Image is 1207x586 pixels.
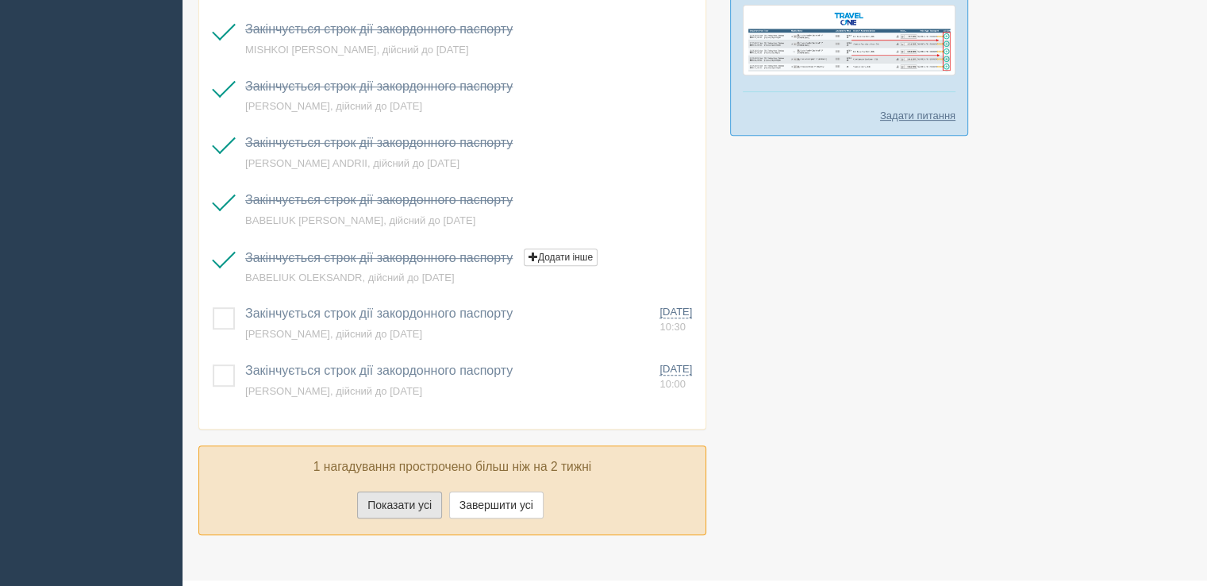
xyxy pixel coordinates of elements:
a: Закінчується строк дії закордонного паспорту [245,306,513,320]
a: Закінчується строк дії закордонного паспорту [245,22,513,36]
p: 1 нагадування прострочено більш ніж на 2 тижні [211,458,694,476]
a: MISHKOI [PERSON_NAME], дійсний до [DATE] [245,44,469,56]
a: Закінчується строк дії закордонного паспорту [245,193,513,206]
a: [PERSON_NAME], дійсний до [DATE] [245,385,422,397]
a: BABELIUK [PERSON_NAME], дійсний до [DATE] [245,214,475,226]
a: Закінчується строк дії закордонного паспорту [245,364,513,377]
a: [PERSON_NAME] ANDRII, дійсний до [DATE] [245,157,459,169]
a: [DATE] 10:00 [659,362,699,391]
img: travel-one-%D0%BF%D1%96%D0%B4%D0%B1%D1%96%D1%80%D0%BA%D0%B0-%D1%81%D1%80%D0%BC-%D0%B4%D0%BB%D1%8F... [743,5,955,75]
span: 10:30 [659,321,686,333]
a: [PERSON_NAME], дійсний до [DATE] [245,100,422,112]
a: [PERSON_NAME], дійсний до [DATE] [245,328,422,340]
button: Додати інше [524,249,598,266]
a: Закінчується строк дії закордонного паспорту [245,251,513,264]
button: Показати усі [357,492,442,519]
span: [DATE] [659,306,692,318]
a: [DATE] 10:30 [659,305,699,334]
span: [DATE] [659,363,692,376]
button: Завершити усі [449,492,544,519]
a: Закінчується строк дії закордонного паспорту [245,136,513,149]
a: Задати питання [880,108,955,123]
a: BABELIUK OLEKSANDR, дійсний до [DATE] [245,272,455,283]
a: Закінчується строк дії закордонного паспорту [245,79,513,93]
span: 10:00 [659,378,686,390]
